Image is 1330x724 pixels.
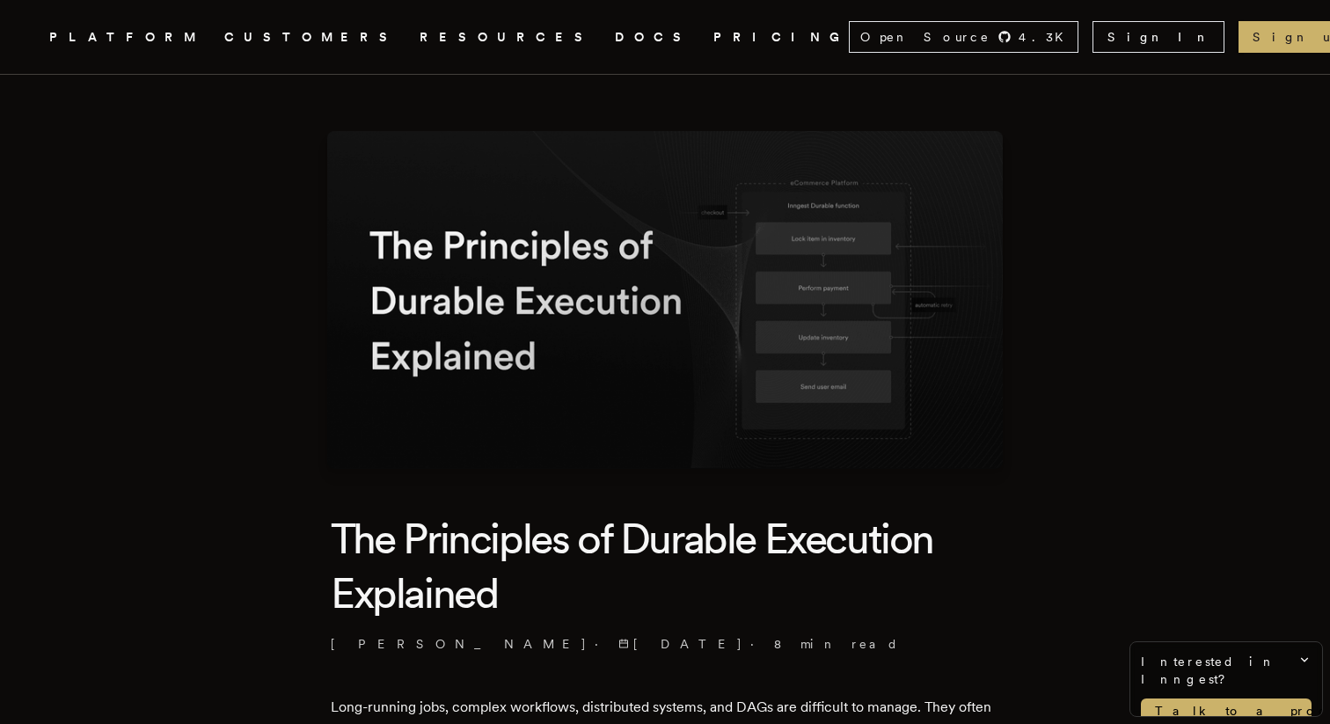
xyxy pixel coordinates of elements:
[327,131,1003,469] img: Featured image for The Principles of Durable Execution Explained blog post
[49,26,203,48] button: PLATFORM
[860,28,990,46] span: Open Source
[1141,653,1312,688] span: Interested in Inngest?
[1092,21,1224,53] a: Sign In
[618,635,743,653] span: [DATE]
[713,26,849,48] a: PRICING
[420,26,594,48] button: RESOURCES
[331,511,999,621] h1: The Principles of Durable Execution Explained
[224,26,398,48] a: CUSTOMERS
[615,26,692,48] a: DOCS
[331,635,999,653] p: · ·
[774,635,899,653] span: 8 min read
[1141,698,1312,723] a: Talk to a product expert
[331,635,588,653] a: [PERSON_NAME]
[1019,28,1074,46] span: 4.3 K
